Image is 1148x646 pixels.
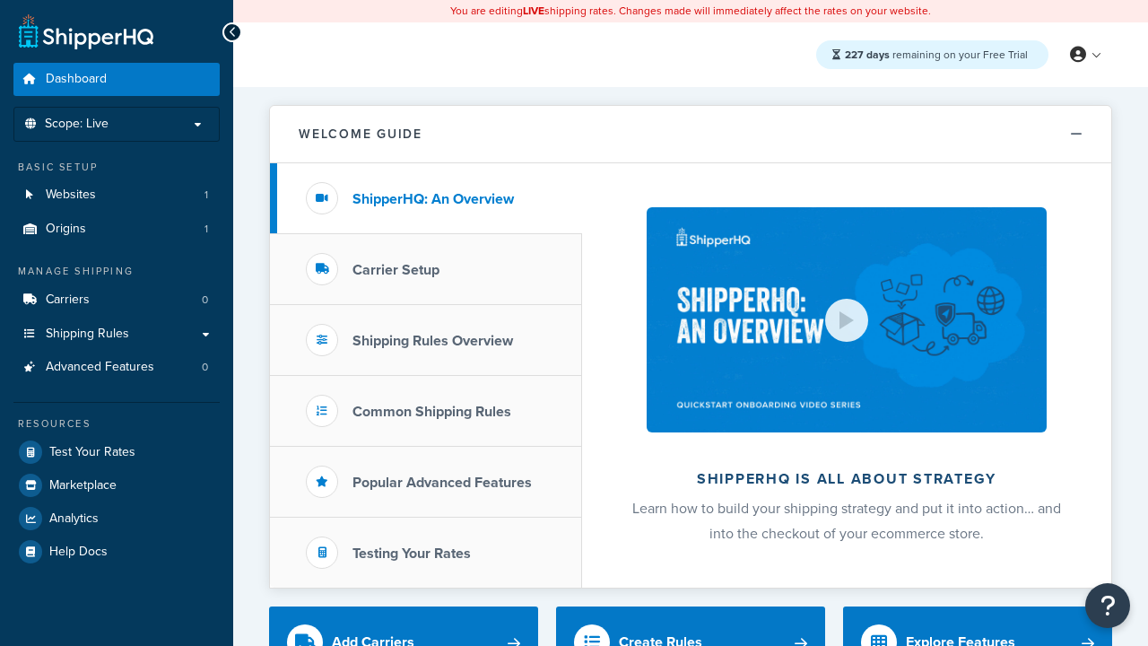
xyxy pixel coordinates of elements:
[46,327,129,342] span: Shipping Rules
[352,404,511,420] h3: Common Shipping Rules
[13,213,220,246] li: Origins
[270,106,1111,163] button: Welcome Guide
[45,117,109,132] span: Scope: Live
[13,351,220,384] li: Advanced Features
[204,188,208,203] span: 1
[845,47,890,63] strong: 227 days
[202,292,208,308] span: 0
[13,284,220,317] li: Carriers
[46,72,107,87] span: Dashboard
[13,284,220,317] a: Carriers0
[647,207,1047,432] img: ShipperHQ is all about strategy
[13,179,220,212] li: Websites
[46,222,86,237] span: Origins
[845,47,1028,63] span: remaining on your Free Trial
[13,264,220,279] div: Manage Shipping
[46,188,96,203] span: Websites
[352,333,513,349] h3: Shipping Rules Overview
[13,469,220,502] a: Marketplace
[13,502,220,535] a: Analytics
[204,222,208,237] span: 1
[13,179,220,212] a: Websites1
[352,191,514,207] h3: ShipperHQ: An Overview
[13,160,220,175] div: Basic Setup
[352,475,532,491] h3: Popular Advanced Features
[13,351,220,384] a: Advanced Features0
[46,292,90,308] span: Carriers
[202,360,208,375] span: 0
[49,478,117,493] span: Marketplace
[523,3,544,19] b: LIVE
[1085,583,1130,628] button: Open Resource Center
[46,360,154,375] span: Advanced Features
[13,318,220,351] a: Shipping Rules
[13,416,220,432] div: Resources
[49,511,99,527] span: Analytics
[352,262,439,278] h3: Carrier Setup
[13,436,220,468] a: Test Your Rates
[352,546,471,562] h3: Testing Your Rates
[13,213,220,246] a: Origins1
[630,471,1064,487] h2: ShipperHQ is all about strategy
[13,536,220,568] a: Help Docs
[49,545,108,560] span: Help Docs
[49,445,135,460] span: Test Your Rates
[632,498,1061,544] span: Learn how to build your shipping strategy and put it into action… and into the checkout of your e...
[299,127,422,141] h2: Welcome Guide
[13,63,220,96] a: Dashboard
